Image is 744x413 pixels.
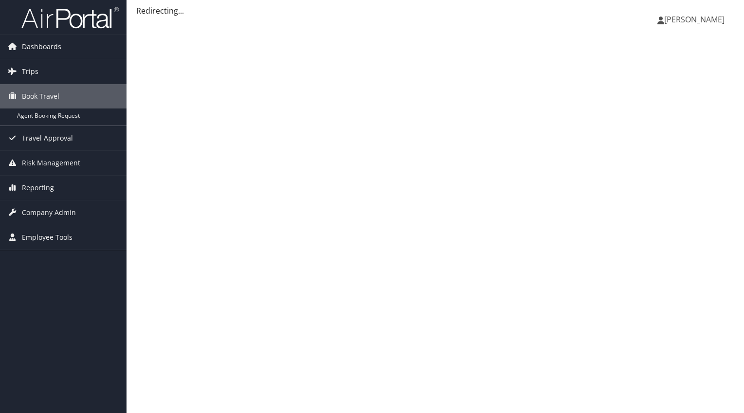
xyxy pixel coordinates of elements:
span: Trips [22,59,38,84]
span: Travel Approval [22,126,73,150]
span: Employee Tools [22,225,73,250]
span: Dashboards [22,35,61,59]
span: Risk Management [22,151,80,175]
span: [PERSON_NAME] [664,14,725,25]
img: airportal-logo.png [21,6,119,29]
span: Book Travel [22,84,59,108]
span: Reporting [22,176,54,200]
a: [PERSON_NAME] [657,5,734,34]
span: Company Admin [22,200,76,225]
div: Redirecting... [136,5,734,17]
